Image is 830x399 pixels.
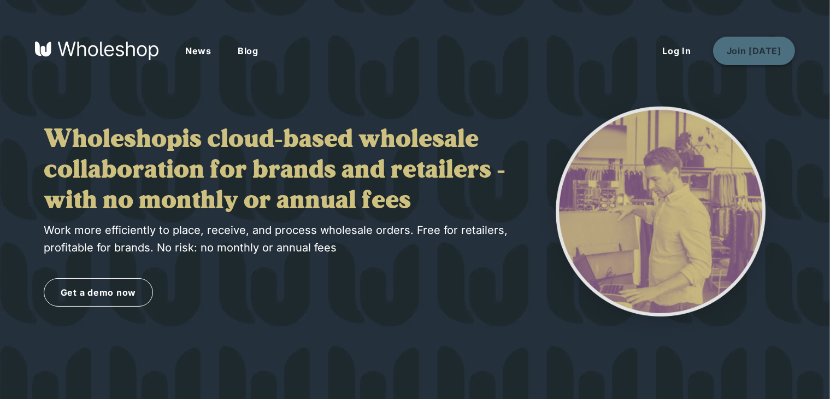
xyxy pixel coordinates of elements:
[713,37,795,65] button: Join [DATE]
[44,127,182,154] strong: Wholeshop
[649,37,704,64] button: Log In
[172,37,225,64] button: News
[538,93,784,339] img: Image1
[35,41,158,60] img: Wholeshop logo
[225,37,272,64] button: Blog
[44,125,516,217] h1: is cloud-based wholesale collaboration for brands and retailers - with no monthly or annual fees
[44,221,516,256] p: Work more efficiently to place, receive, and process wholesale orders. Free for retailers, profit...
[44,278,153,307] a: Get a demo now
[44,93,786,339] div: ;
